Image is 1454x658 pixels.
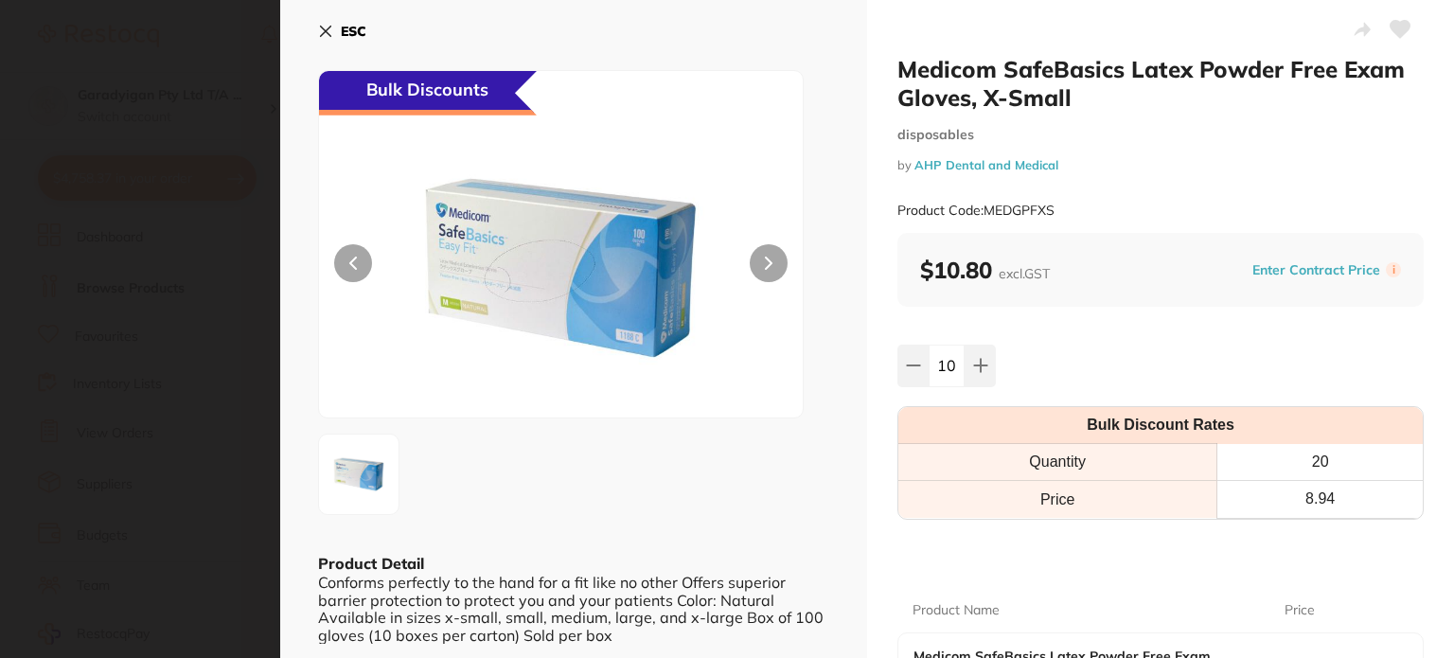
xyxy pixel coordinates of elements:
[897,203,1055,219] small: Product Code: MEDGPFXS
[897,55,1424,112] h2: Medicom SafeBasics Latex Powder Free Exam Gloves, X-Small
[999,265,1050,282] span: excl. GST
[1217,444,1423,481] th: 20
[341,23,366,40] b: ESC
[898,481,1217,518] td: Price
[898,407,1423,444] th: Bulk Discount Rates
[318,574,829,644] div: Conforms perfectly to the hand for a fit like no other Offers superior barrier protection to prot...
[913,601,1000,620] p: Product Name
[1217,481,1423,518] th: 8.94
[318,554,424,573] b: Product Detail
[319,71,537,116] div: Bulk Discounts
[920,256,1050,284] b: $10.80
[897,127,1424,143] small: disposables
[897,158,1424,172] small: by
[1247,261,1386,279] button: Enter Contract Price
[1285,601,1315,620] p: Price
[325,440,393,508] img: OTQx
[1386,262,1401,277] label: i
[416,118,706,418] img: OTQx
[898,444,1217,481] th: Quantity
[914,157,1058,172] a: AHP Dental and Medical
[318,15,366,47] button: ESC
